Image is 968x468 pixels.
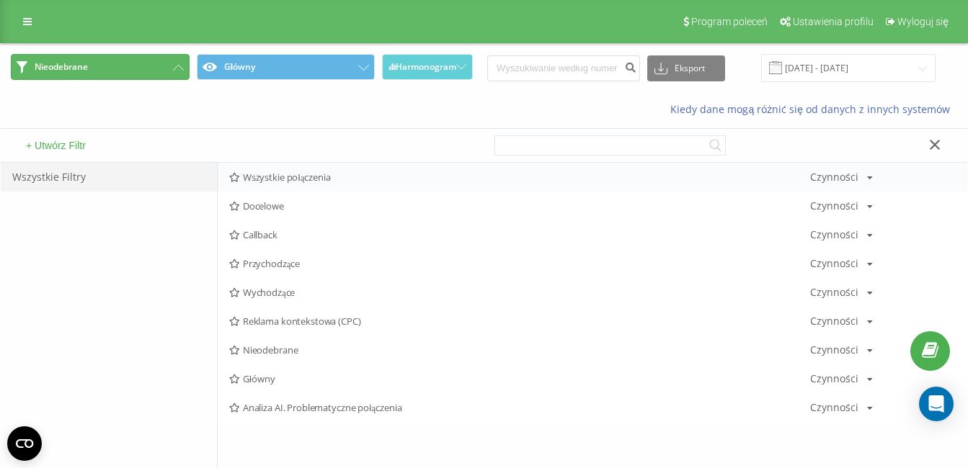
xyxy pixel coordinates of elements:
span: Callback [229,230,810,240]
div: Czynności [810,287,858,297]
button: Harmonogram [382,54,473,80]
button: Nieodebrane [11,54,190,80]
div: Czynności [810,201,858,211]
span: Reklama kontekstowa (CPC) [229,316,810,326]
div: Czynności [810,230,858,240]
input: Wyszukiwanie według numeru [487,55,640,81]
div: Czynności [810,316,858,326]
div: Czynności [810,402,858,413]
div: Czynności [810,172,858,182]
span: Wszystkie połączenia [229,172,810,182]
span: Nieodebrane [35,61,88,73]
button: + Utwórz Filtr [22,139,90,152]
div: Open Intercom Messenger [919,387,954,421]
button: Zamknij [925,138,946,153]
div: Czynności [810,345,858,355]
a: Kiedy dane mogą różnić się od danych z innych systemów [670,102,957,116]
div: Czynności [810,258,858,269]
button: Eksport [647,55,725,81]
span: Analiza AI. Problematyczne połączenia [229,402,810,413]
span: Harmonogram [396,62,456,72]
span: Nieodebrane [229,345,810,355]
div: Czynności [810,374,858,384]
span: Przychodzące [229,258,810,269]
button: Open CMP widget [7,426,42,461]
span: Wychodzące [229,287,810,297]
span: Główny [229,374,810,384]
span: Docelowe [229,201,810,211]
span: Program poleceń [691,16,768,27]
div: Wszystkie Filtry [1,163,217,192]
span: Wyloguj się [897,16,949,27]
button: Główny [197,54,376,80]
span: Ustawienia profilu [793,16,874,27]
